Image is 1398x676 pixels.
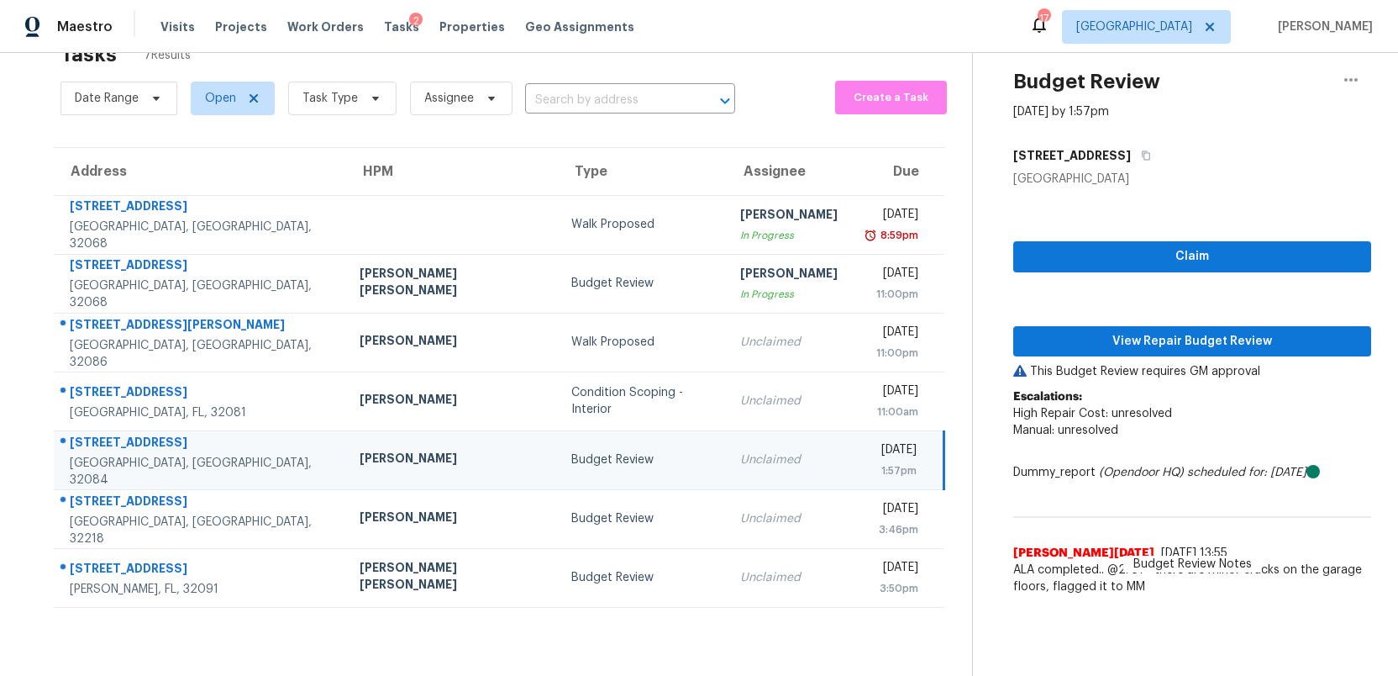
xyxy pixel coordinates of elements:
button: Copy Address [1131,140,1154,171]
span: Claim [1027,246,1358,267]
div: [PERSON_NAME] [PERSON_NAME] [360,265,544,303]
span: [GEOGRAPHIC_DATA] [1076,18,1192,35]
th: Address [54,148,346,195]
div: [GEOGRAPHIC_DATA], FL, 32081 [70,404,333,421]
div: 3:46pm [865,521,917,538]
span: Open [205,90,236,107]
div: [STREET_ADDRESS] [70,560,333,581]
button: Create a Task [835,81,947,114]
div: [PERSON_NAME] [360,391,544,412]
div: [STREET_ADDRESS] [70,256,333,277]
span: Projects [215,18,267,35]
div: Unclaimed [740,393,838,409]
h2: Budget Review [1013,73,1160,90]
th: Due [851,148,943,195]
div: [DATE] [865,206,917,227]
div: Walk Proposed [571,334,714,351]
div: Budget Review [571,510,714,527]
div: Dummy_report [1013,464,1371,481]
div: Budget Review [571,452,714,468]
div: [STREET_ADDRESS] [70,198,333,219]
i: (Opendoor HQ) [1099,467,1184,478]
span: Visits [160,18,195,35]
div: [STREET_ADDRESS] [70,383,333,404]
button: View Repair Budget Review [1013,326,1371,357]
div: [STREET_ADDRESS] [70,434,333,455]
span: Task Type [302,90,358,107]
div: Unclaimed [740,569,838,586]
div: Unclaimed [740,334,838,351]
div: [PERSON_NAME] [PERSON_NAME] [360,559,544,597]
div: 17 [1038,10,1049,27]
span: Properties [439,18,505,35]
div: In Progress [740,286,838,303]
div: 1:57pm [865,462,917,479]
div: [STREET_ADDRESS] [70,493,333,514]
span: ALA completed.. @2: 31 - there are minor cracks on the garage floors, flagged it to MM [1013,562,1371,595]
h2: Tasks [60,46,117,63]
div: Unclaimed [740,452,838,468]
div: Unclaimed [740,510,838,527]
b: Escalations: [1013,391,1082,403]
div: [PERSON_NAME], FL, 32091 [70,581,333,598]
span: Create a Task [844,88,938,108]
div: [PERSON_NAME] [360,509,544,530]
input: Search by address [525,87,688,114]
div: [PERSON_NAME] [740,265,838,286]
span: [DATE] 13:55 [1161,547,1227,559]
span: Manual: unresolved [1013,425,1118,436]
div: Walk Proposed [571,216,714,233]
p: This Budget Review requires GM approval [1013,363,1371,380]
div: 11:00pm [865,345,917,362]
div: [PERSON_NAME] [360,450,544,471]
div: [GEOGRAPHIC_DATA] [1013,171,1371,187]
th: Type [558,148,728,195]
span: [PERSON_NAME][DATE] [1013,545,1154,562]
span: High Repair Cost: unresolved [1013,408,1172,420]
div: 3:50pm [865,580,917,597]
div: [GEOGRAPHIC_DATA], [GEOGRAPHIC_DATA], 32086 [70,337,333,371]
div: [GEOGRAPHIC_DATA], [GEOGRAPHIC_DATA], 32084 [70,455,333,489]
img: Overdue Alarm Icon [864,227,877,244]
div: [DATE] [865,441,917,462]
span: View Repair Budget Review [1027,331,1358,352]
div: [DATE] [865,500,917,521]
span: [PERSON_NAME] [1271,18,1373,35]
div: [DATE] [865,559,917,580]
div: In Progress [740,227,838,244]
div: [DATE] [865,265,917,286]
span: Tasks [384,21,419,33]
div: [STREET_ADDRESS][PERSON_NAME] [70,316,333,337]
div: 11:00pm [865,286,917,303]
span: Budget Review Notes [1123,556,1262,573]
th: HPM [346,148,558,195]
span: Geo Assignments [525,18,634,35]
span: 7 Results [144,47,191,64]
div: [DATE] by 1:57pm [1013,103,1109,120]
span: Work Orders [287,18,364,35]
span: Assignee [424,90,474,107]
i: scheduled for: [DATE] [1187,467,1306,478]
div: [PERSON_NAME] [740,206,838,227]
div: [GEOGRAPHIC_DATA], [GEOGRAPHIC_DATA], 32218 [70,514,333,547]
button: Claim [1013,241,1371,272]
h5: [STREET_ADDRESS] [1013,147,1131,164]
div: [GEOGRAPHIC_DATA], [GEOGRAPHIC_DATA], 32068 [70,277,333,311]
span: Date Range [75,90,139,107]
div: [GEOGRAPHIC_DATA], [GEOGRAPHIC_DATA], 32068 [70,219,333,252]
div: Budget Review [571,569,714,586]
div: 8:59pm [877,227,918,244]
button: Open [713,89,737,113]
div: [DATE] [865,324,917,345]
div: 2 [409,13,423,29]
span: Maestro [57,18,113,35]
div: Condition Scoping - Interior [571,384,714,418]
div: [DATE] [865,383,917,404]
div: Budget Review [571,275,714,292]
div: 11:00am [865,404,917,420]
div: [PERSON_NAME] [360,332,544,353]
th: Assignee [727,148,851,195]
